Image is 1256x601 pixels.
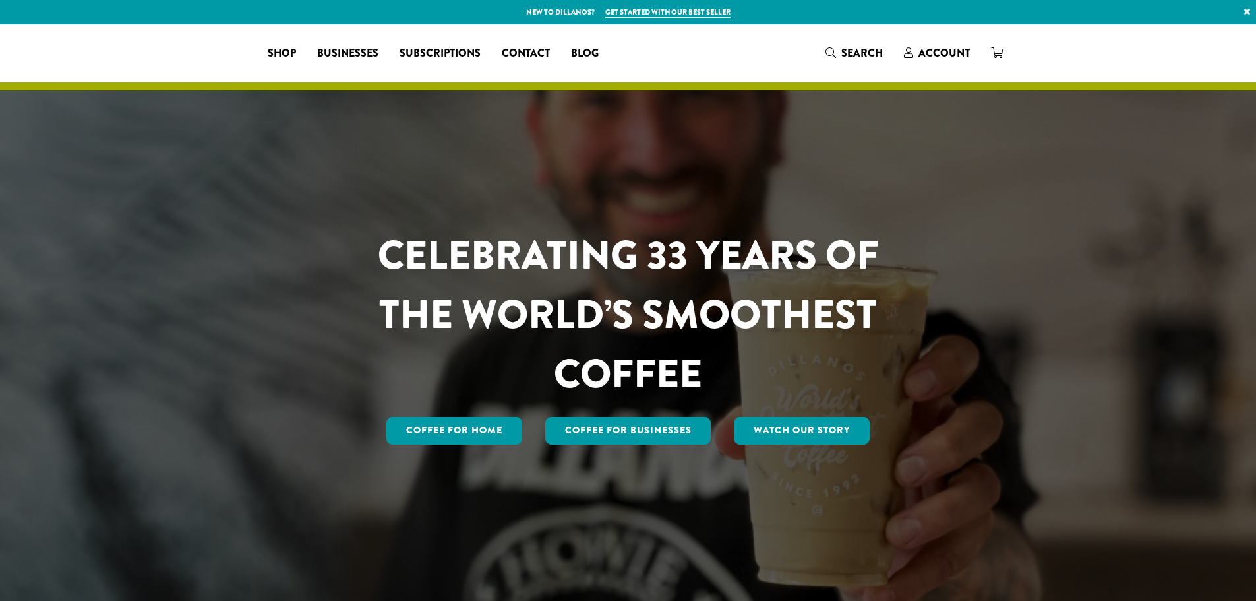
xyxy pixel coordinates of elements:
a: Coffee for Home [386,417,522,445]
h1: CELEBRATING 33 YEARS OF THE WORLD’S SMOOTHEST COFFEE [339,226,918,404]
a: Search [815,42,893,64]
span: Blog [571,46,599,62]
span: Businesses [317,46,378,62]
a: Coffee For Businesses [545,417,711,445]
span: Search [841,46,883,61]
a: Watch Our Story [734,417,870,445]
span: Subscriptions [400,46,481,62]
span: Contact [502,46,550,62]
span: Shop [268,46,296,62]
a: Get started with our best seller [605,7,731,18]
a: Shop [257,43,307,64]
span: Account [918,46,970,61]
